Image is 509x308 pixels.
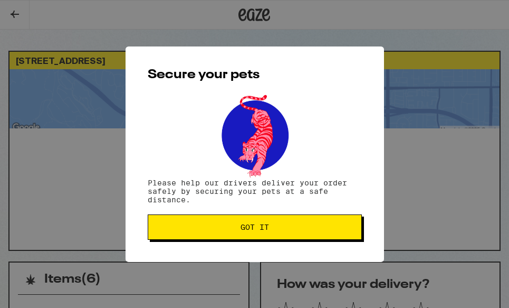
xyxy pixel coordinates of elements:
[241,223,269,231] span: Got it
[148,69,362,81] h2: Secure your pets
[6,7,76,16] span: Hi. Need any help?
[148,214,362,240] button: Got it
[212,92,298,179] img: pets
[148,179,362,204] p: Please help our drivers deliver your order safely by securing your pets at a safe distance.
